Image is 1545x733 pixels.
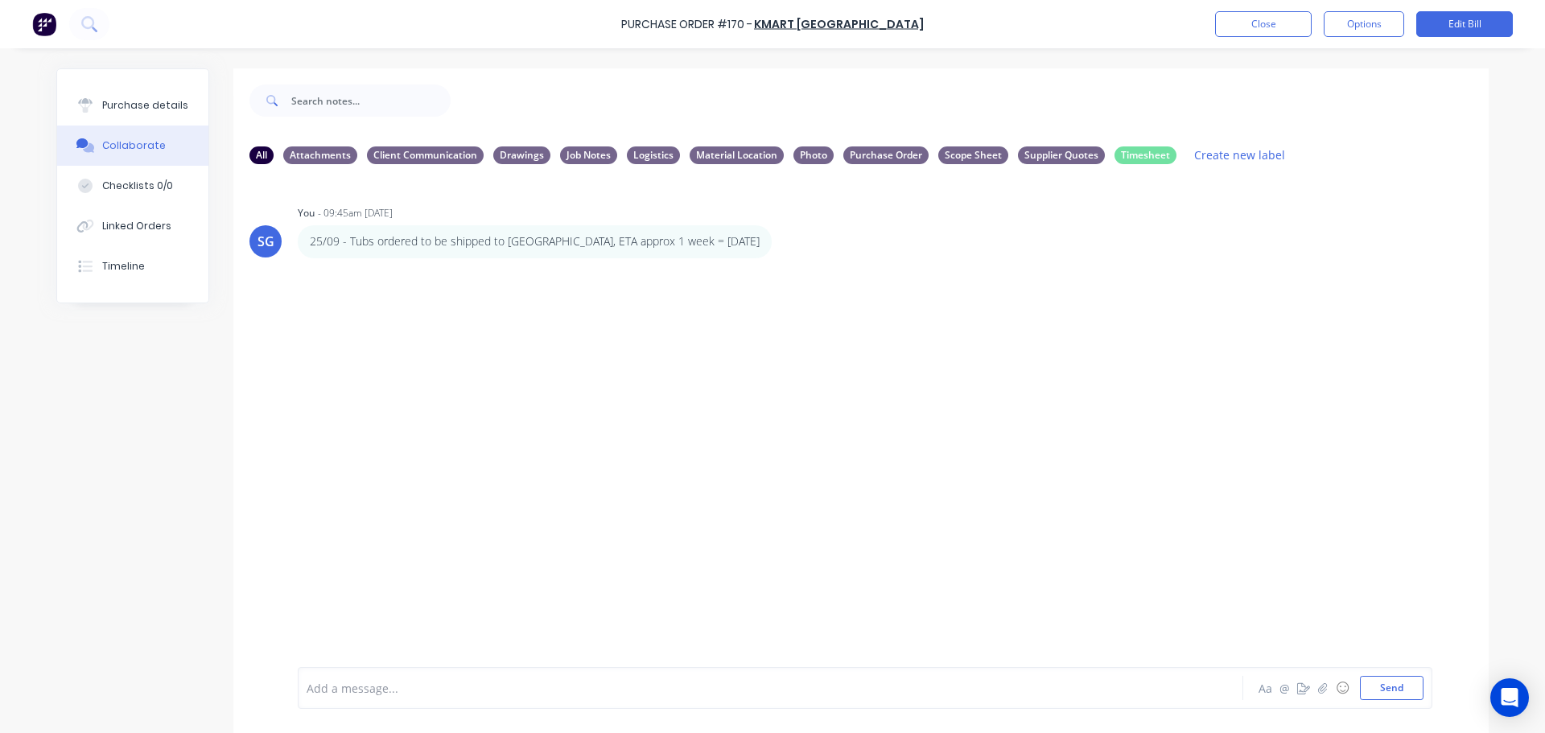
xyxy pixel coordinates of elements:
div: Drawings [493,146,550,164]
div: SG [257,232,274,251]
div: Photo [793,146,834,164]
div: Scope Sheet [938,146,1008,164]
button: Send [1360,676,1423,700]
div: Timeline [102,259,145,274]
div: Material Location [690,146,784,164]
button: Aa [1255,678,1275,698]
div: You [298,206,315,220]
a: KMart [GEOGRAPHIC_DATA] [754,16,924,32]
button: Linked Orders [57,206,208,246]
div: Timesheet [1114,146,1176,164]
div: Client Communication [367,146,484,164]
p: 25/09 - Tubs ordered to be shipped to [GEOGRAPHIC_DATA], ETA approx 1 week = [DATE] [310,233,760,249]
button: Edit Bill [1416,11,1513,37]
button: @ [1275,678,1294,698]
button: Purchase details [57,85,208,126]
div: Collaborate [102,138,166,153]
input: Search notes... [291,84,451,117]
div: Attachments [283,146,357,164]
div: Purchase details [102,98,188,113]
button: Collaborate [57,126,208,166]
div: Supplier Quotes [1018,146,1105,164]
img: Factory [32,12,56,36]
div: Purchase Order #170 - [621,16,752,33]
button: Timeline [57,246,208,286]
div: Job Notes [560,146,617,164]
div: Purchase Order [843,146,929,164]
div: All [249,146,274,164]
div: - 09:45am [DATE] [318,206,393,220]
div: Logistics [627,146,680,164]
button: Create new label [1186,144,1294,166]
button: Checklists 0/0 [57,166,208,206]
div: Checklists 0/0 [102,179,173,193]
div: Open Intercom Messenger [1490,678,1529,717]
button: Close [1215,11,1312,37]
button: ☺ [1333,678,1352,698]
div: Linked Orders [102,219,171,233]
button: Options [1324,11,1404,37]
